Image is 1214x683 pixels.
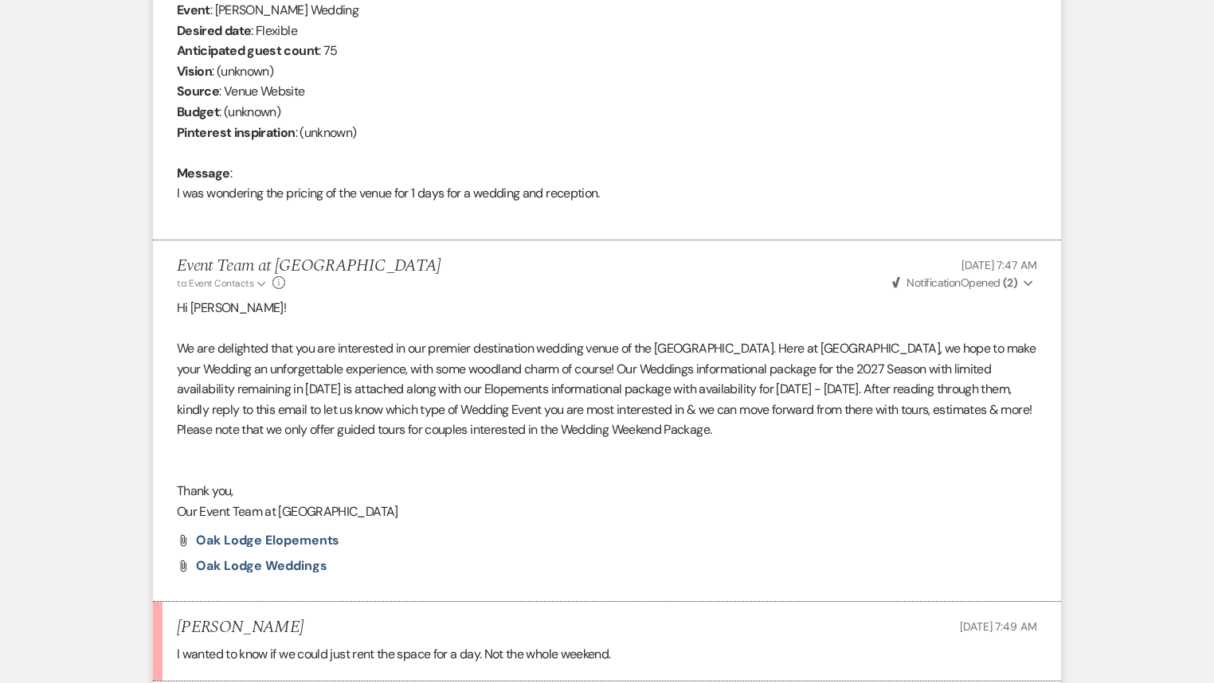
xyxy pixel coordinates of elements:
[890,275,1037,291] button: NotificationOpened (2)
[892,275,1017,290] span: Opened
[177,482,233,499] span: Thank you,
[177,298,1037,318] p: Hi [PERSON_NAME]!
[960,619,1037,634] span: [DATE] 7:49 AM
[177,63,212,80] b: Vision
[177,618,303,638] h5: [PERSON_NAME]
[196,560,327,572] a: Oak Lodge Weddings
[177,503,398,520] span: Our Event Team at [GEOGRAPHIC_DATA]
[177,103,219,120] b: Budget
[177,124,296,141] b: Pinterest inspiration
[196,534,339,547] a: Oak Lodge Elopements
[1003,275,1017,290] strong: ( 2 )
[177,83,219,100] b: Source
[177,22,251,39] b: Desired date
[177,277,253,290] span: to: Event Contacts
[177,2,210,18] b: Event
[177,644,1037,665] p: I wanted to know if we could just rent the space for a day. Not the whole weekend.
[177,338,1037,440] p: We are delighted that you are interested in our premier destination wedding venue of the [GEOGRAP...
[177,256,441,276] h5: Event Team at [GEOGRAPHIC_DATA]
[177,165,230,181] b: Message
[177,42,319,59] b: Anticipated guest count
[196,557,327,574] span: Oak Lodge Weddings
[961,258,1037,272] span: [DATE] 7:47 AM
[196,532,339,548] span: Oak Lodge Elopements
[177,276,268,291] button: to: Event Contacts
[907,275,960,290] span: Notification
